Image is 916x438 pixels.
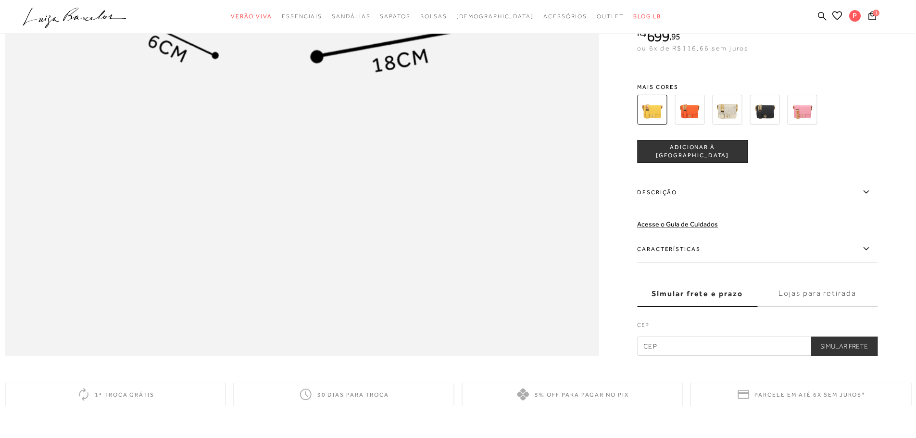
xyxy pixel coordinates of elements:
button: Simular Frete [811,337,878,356]
span: Verão Viva [231,13,272,20]
span: ADICIONAR À [GEOGRAPHIC_DATA] [638,143,747,160]
span: BLOG LB [633,13,661,20]
a: categoryNavScreenReaderText [597,8,624,25]
label: CEP [637,321,878,334]
button: 1 [866,11,879,24]
span: 699 [647,27,669,45]
span: Sandálias [332,13,370,20]
span: Outlet [597,13,624,20]
a: categoryNavScreenReaderText [543,8,587,25]
span: P [849,10,861,22]
img: BOLSA PEQUENA EM COURO ROSA CEREJEIRA COM ALÇA DE CORRENTE DOURADA [787,95,817,125]
input: CEP [637,337,878,356]
a: Acesse o Guia de Cuidados [637,220,718,228]
label: Descrição [637,178,878,206]
i: , [669,32,680,41]
span: Sapatos [380,13,410,20]
span: Acessórios [543,13,587,20]
button: ADICIONAR À [GEOGRAPHIC_DATA] [637,140,748,163]
i: R$ [637,29,647,38]
span: ou 6x de R$116,66 sem juros [637,44,748,52]
button: P [845,10,866,25]
div: 30 dias para troca [233,383,454,406]
img: BOLSA PEQUENA EM COURO PRETO COM ALÇA DE CORRENTE DOURADA [750,95,779,125]
span: 1 [873,10,879,16]
label: Características [637,235,878,263]
div: 5% off para pagar no PIX [462,383,683,406]
div: 1ª troca grátis [5,383,226,406]
label: Simular frete e prazo [637,281,757,307]
label: Lojas para retirada [757,281,878,307]
span: Mais cores [637,84,878,90]
div: Parcele em até 6x sem juros* [690,383,911,406]
a: categoryNavScreenReaderText [332,8,370,25]
span: Bolsas [420,13,447,20]
span: Essenciais [282,13,322,20]
img: BOLSA PEQUENA EM COURO METALIZADO OURO COM ALÇA DE CORRENTE DOURADA [712,95,742,125]
a: categoryNavScreenReaderText [282,8,322,25]
span: 95 [671,31,680,41]
img: BOLSA PEQUENA EM COURO LARANJA SUNSET COM ALÇA DE CORRENTE DOURADA [675,95,704,125]
a: noSubCategoriesText [456,8,534,25]
a: BLOG LB [633,8,661,25]
a: categoryNavScreenReaderText [420,8,447,25]
a: categoryNavScreenReaderText [231,8,272,25]
a: categoryNavScreenReaderText [380,8,410,25]
span: [DEMOGRAPHIC_DATA] [456,13,534,20]
img: BOLSA PEQUENA EM COURO AMARELO HONEY COM ALÇA DE CORRENTE DOURADA [637,95,667,125]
